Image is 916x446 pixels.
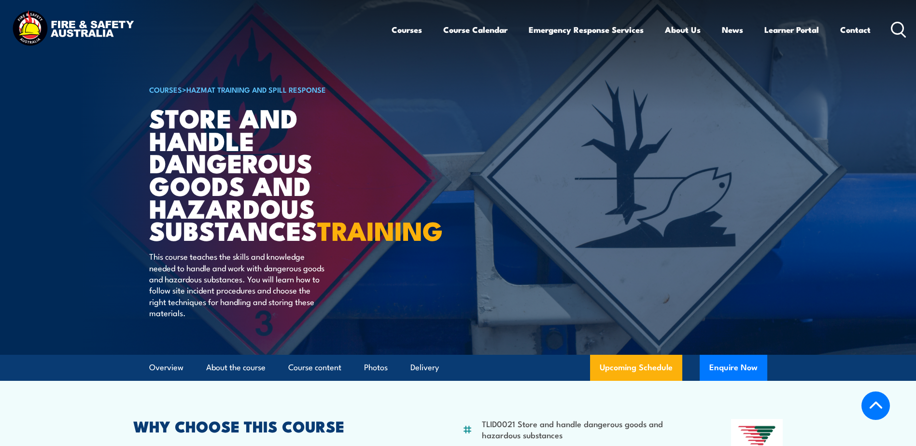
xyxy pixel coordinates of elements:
[722,17,743,42] a: News
[840,17,871,42] a: Contact
[149,251,325,318] p: This course teaches the skills and knowledge needed to handle and work with dangerous goods and h...
[288,355,341,380] a: Course content
[700,355,767,381] button: Enquire Now
[590,355,682,381] a: Upcoming Schedule
[410,355,439,380] a: Delivery
[149,355,183,380] a: Overview
[529,17,644,42] a: Emergency Response Services
[149,106,388,241] h1: Store And Handle Dangerous Goods and Hazardous Substances
[443,17,507,42] a: Course Calendar
[665,17,701,42] a: About Us
[149,84,182,95] a: COURSES
[764,17,819,42] a: Learner Portal
[186,84,326,95] a: HAZMAT Training and Spill Response
[482,418,684,441] li: TLID0021 Store and handle dangerous goods and hazardous substances
[133,419,415,432] h2: WHY CHOOSE THIS COURSE
[392,17,422,42] a: Courses
[317,209,443,250] strong: TRAINING
[364,355,388,380] a: Photos
[149,84,388,95] h6: >
[206,355,266,380] a: About the course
